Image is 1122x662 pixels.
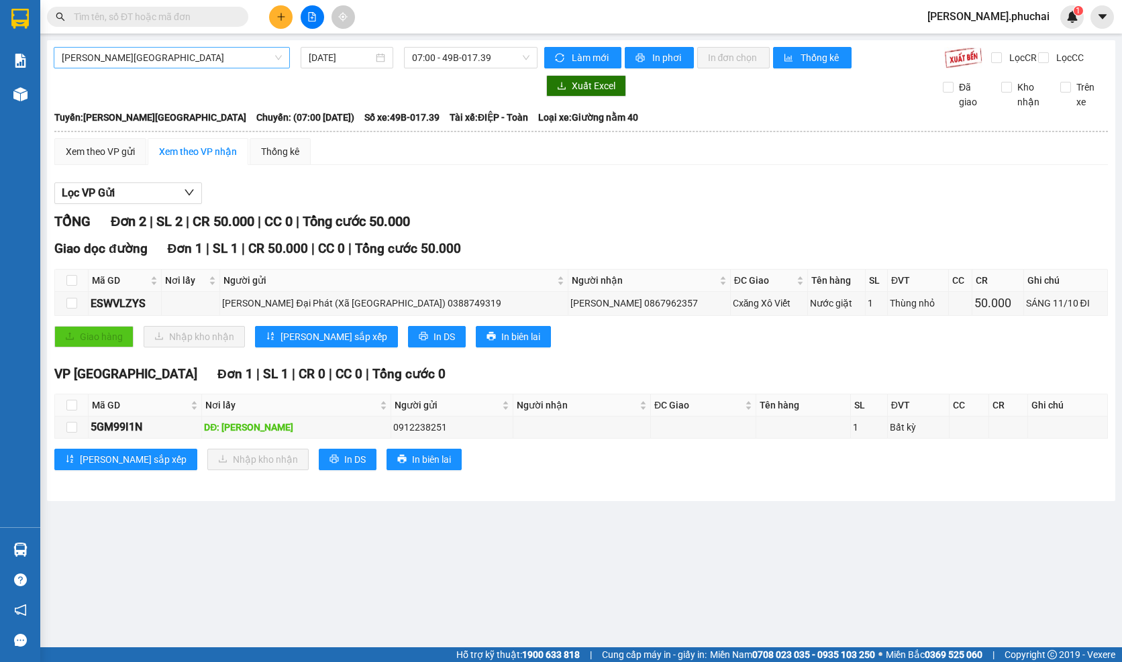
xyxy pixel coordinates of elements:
span: SL 1 [213,241,238,256]
span: bar-chart [784,53,795,64]
span: printer [635,53,647,64]
button: printerIn DS [319,449,376,470]
div: [PERSON_NAME] Đại Phát (Xã [GEOGRAPHIC_DATA]) 0388749319 [222,296,565,311]
div: Xem theo VP nhận [159,144,237,159]
span: | [150,213,153,229]
span: | [186,213,189,229]
button: bar-chartThống kê [773,47,852,68]
button: caret-down [1090,5,1114,29]
div: 50.000 [974,294,1021,313]
span: printer [487,331,496,342]
button: printerIn biên lai [387,449,462,470]
div: Xem theo VP gửi [66,144,135,159]
span: Miền Bắc [886,647,982,662]
span: Xuất Excel [572,78,615,93]
th: SL [866,270,888,292]
strong: 0369 525 060 [925,649,982,660]
span: Nơi lấy [205,398,377,412]
th: ĐVT [888,270,949,292]
span: question-circle [14,573,27,586]
span: Đã giao [954,80,991,109]
span: Kho nhận [1012,80,1050,109]
span: Số xe: 49B-017.39 [364,110,440,125]
th: CR [972,270,1023,292]
span: SL 2 [156,213,183,229]
span: | [296,213,299,229]
span: notification [14,604,27,616]
span: copyright [1048,650,1057,659]
span: Đơn 1 [217,366,253,382]
span: Làm mới [572,50,611,65]
span: download [557,81,566,92]
td: 5GM99I1N [89,417,202,438]
button: downloadNhập kho nhận [207,449,309,470]
span: Miền Nam [710,647,875,662]
span: | [292,366,295,382]
span: | [329,366,332,382]
button: file-add [301,5,324,29]
span: Lọc CR [1004,50,1039,65]
th: SL [851,394,887,417]
span: CC 0 [264,213,293,229]
span: In biên lai [412,452,451,467]
span: printer [329,454,339,465]
th: Tên hàng [808,270,866,292]
span: Đơn 1 [168,241,203,256]
span: | [992,647,994,662]
th: CC [949,270,973,292]
span: Nơi lấy [165,273,206,288]
span: Tổng cước 0 [372,366,446,382]
span: printer [419,331,428,342]
span: search [56,12,65,21]
div: DĐ: [PERSON_NAME] [204,420,389,435]
span: ĐC Giao [654,398,742,412]
span: 07:00 - 49B-017.39 [412,48,529,68]
span: aim [338,12,348,21]
div: Cxăng Xô Viết [733,296,805,311]
span: Đơn 2 [111,213,146,229]
span: [PERSON_NAME].phuchai [917,8,1060,25]
button: aim [331,5,355,29]
span: caret-down [1096,11,1109,23]
span: sort-ascending [266,331,275,342]
div: Nước giặt [810,296,863,311]
input: Tìm tên, số ĐT hoặc mã đơn [74,9,232,24]
span: TỔNG [54,213,91,229]
div: 5GM99I1N [91,419,199,435]
button: printerIn DS [408,326,466,347]
b: Tuyến: [PERSON_NAME][GEOGRAPHIC_DATA] [54,112,246,123]
div: Thống kê [261,144,299,159]
span: Trên xe [1071,80,1109,109]
span: CR 50.000 [248,241,308,256]
span: | [348,241,352,256]
button: printerIn phơi [625,47,694,68]
input: 11/10/2025 [309,50,372,65]
span: Người nhận [572,273,717,288]
span: plus [276,12,286,21]
th: CC [950,394,988,417]
span: | [258,213,261,229]
button: downloadXuất Excel [546,75,626,97]
span: message [14,634,27,647]
span: 1 [1076,6,1080,15]
span: In DS [344,452,366,467]
span: | [311,241,315,256]
th: Ghi chú [1024,270,1108,292]
span: Mã GD [92,273,148,288]
strong: 1900 633 818 [522,649,580,660]
span: CR 0 [299,366,325,382]
span: Tổng cước 50.000 [303,213,410,229]
td: ESWVLZYS [89,292,162,315]
span: Hỗ trợ kỹ thuật: [456,647,580,662]
th: ĐVT [888,394,950,417]
span: Người gửi [223,273,554,288]
button: In đơn chọn [697,47,770,68]
button: syncLàm mới [544,47,621,68]
span: In DS [433,329,455,344]
span: VP [GEOGRAPHIC_DATA] [54,366,197,382]
img: icon-new-feature [1066,11,1078,23]
button: sort-ascending[PERSON_NAME] sắp xếp [54,449,197,470]
span: In biên lai [501,329,540,344]
span: Loại xe: Giường nằm 40 [538,110,638,125]
button: sort-ascending[PERSON_NAME] sắp xếp [255,326,398,347]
